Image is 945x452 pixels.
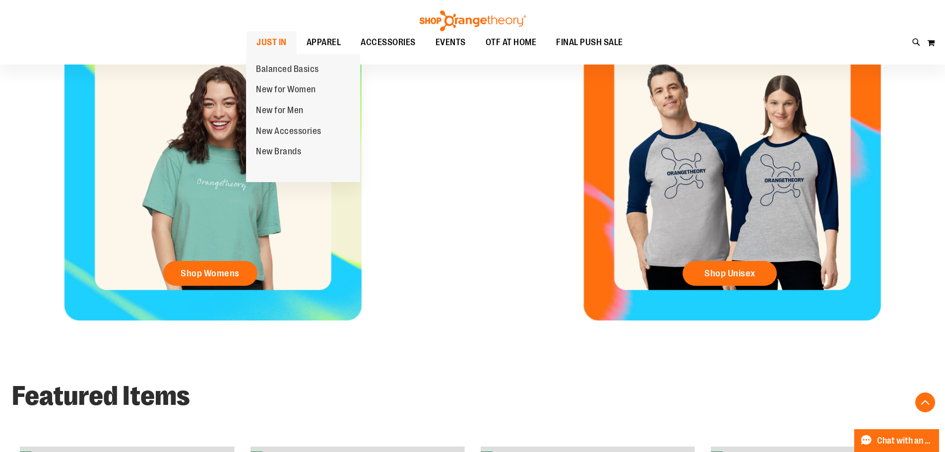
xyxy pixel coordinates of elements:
[436,31,466,54] span: EVENTS
[915,392,935,412] button: Back To Top
[877,436,933,446] span: Chat with an Expert
[12,381,190,411] strong: Featured Items
[256,64,319,76] span: Balanced Basics
[854,429,940,452] button: Chat with an Expert
[256,84,316,97] span: New for Women
[556,31,623,54] span: FINAL PUSH SALE
[181,268,240,279] span: Shop Womens
[307,31,341,54] span: APPAREL
[418,10,527,31] img: Shop Orangetheory
[486,31,537,54] span: OTF AT HOME
[256,146,301,159] span: New Brands
[256,31,287,54] span: JUST IN
[256,126,321,138] span: New Accessories
[163,261,257,286] a: Shop Womens
[683,261,777,286] a: Shop Unisex
[361,31,416,54] span: ACCESSORIES
[256,105,304,118] span: New for Men
[704,268,756,279] span: Shop Unisex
